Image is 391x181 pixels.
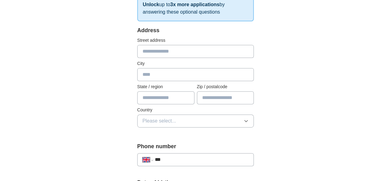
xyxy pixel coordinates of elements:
[137,142,254,151] label: Phone number
[197,84,254,90] label: Zip / postalcode
[137,26,254,35] div: Address
[170,2,219,7] strong: 3x more applications
[143,2,159,7] strong: Unlock
[137,114,254,127] button: Please select...
[137,107,254,113] label: Country
[137,60,254,67] label: City
[142,117,176,125] span: Please select...
[137,37,254,44] label: Street address
[137,84,194,90] label: State / region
